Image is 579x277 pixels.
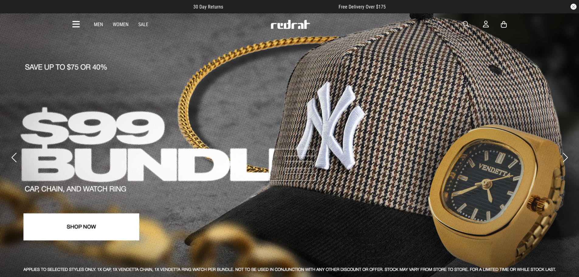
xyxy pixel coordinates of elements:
[10,151,18,164] button: Previous slide
[138,22,148,27] a: Sale
[339,4,386,10] span: Free Delivery Over $175
[270,20,310,29] img: Redrat logo
[94,22,103,27] a: Men
[561,151,569,164] button: Next slide
[193,4,223,10] span: 30 Day Returns
[113,22,129,27] a: Women
[235,4,326,10] iframe: Customer reviews powered by Trustpilot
